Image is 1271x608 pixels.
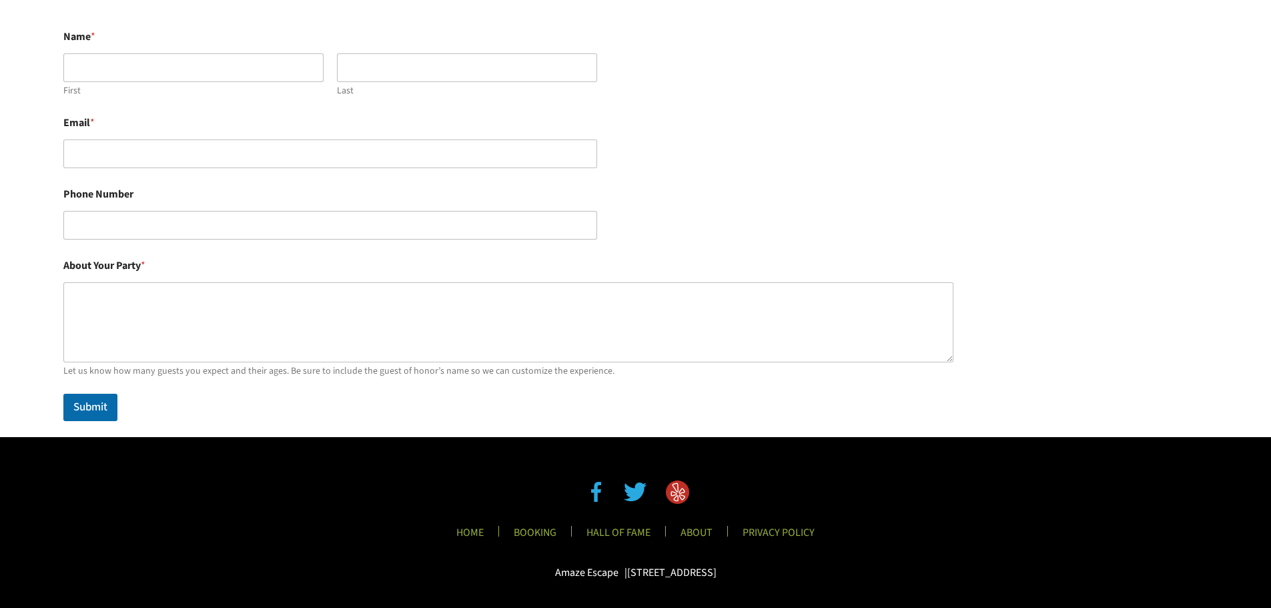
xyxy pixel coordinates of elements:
label: Email [63,117,953,129]
a: PRIVACY POLICY [732,526,825,548]
label: About Your Party [63,260,953,272]
span: Amaze Escape | [555,565,627,580]
a: HALL OF FAME [576,526,661,548]
a: HOME [446,526,494,548]
label: Phone Number [63,188,953,201]
label: Last [337,85,597,97]
label: First [63,85,324,97]
legend: Name [63,31,95,43]
a: BOOKING [503,526,567,548]
a: ABOUT [670,526,723,548]
div: Let us know how many guests you expect and their ages. Be sure to include the guest of honor’s na... [63,366,953,377]
button: Submit [63,394,117,421]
